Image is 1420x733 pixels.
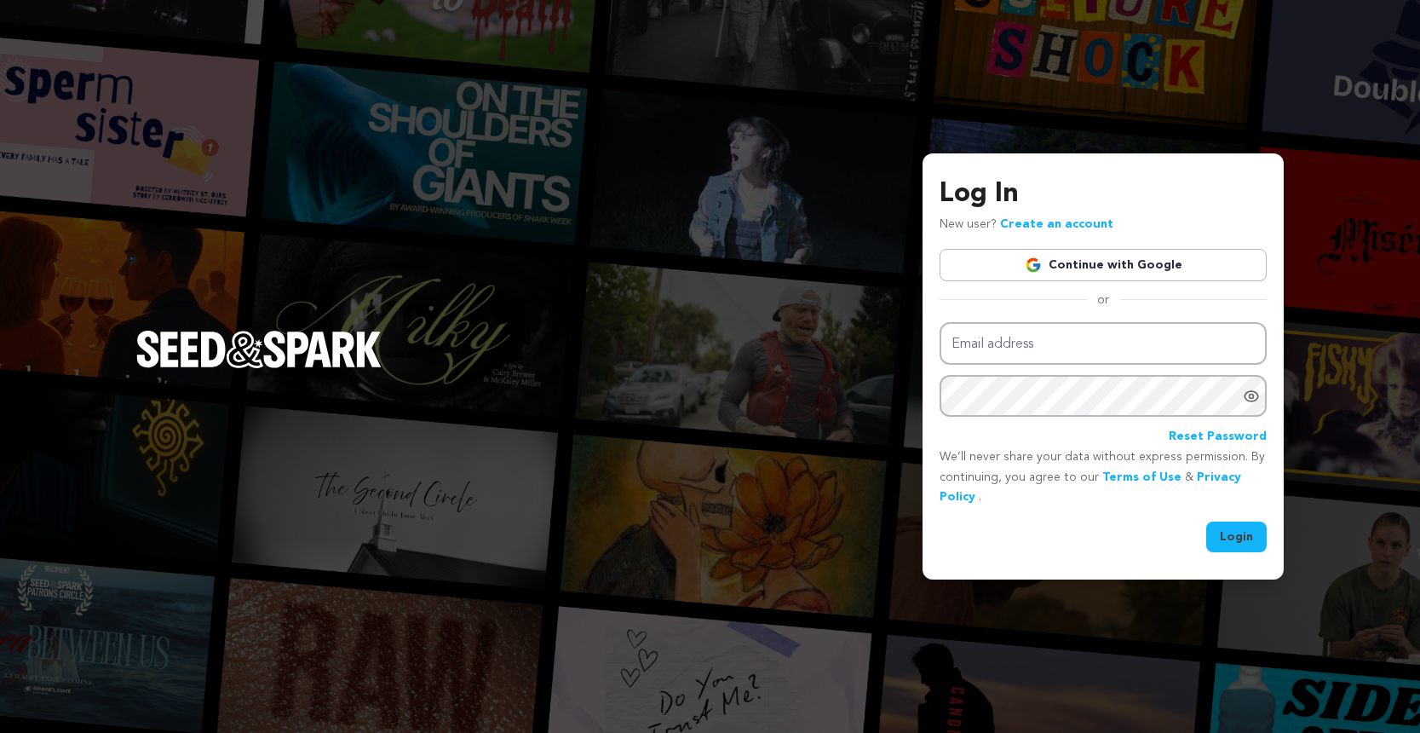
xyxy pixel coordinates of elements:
a: Reset Password [1169,427,1267,447]
p: We’ll never share your data without express permission. By continuing, you agree to our & . [940,447,1267,508]
a: Create an account [1000,218,1113,230]
img: Seed&Spark Logo [136,331,382,368]
span: or [1087,291,1119,309]
input: Email address [940,322,1267,366]
a: Terms of Use [1102,471,1181,483]
h3: Log In [940,174,1267,215]
img: Google logo [1025,257,1042,274]
p: New user? [940,215,1113,235]
a: Continue with Google [940,249,1267,281]
a: Show password as plain text. Warning: this will display your password on the screen. [1243,388,1260,405]
button: Login [1206,522,1267,552]
a: Seed&Spark Homepage [136,331,382,402]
